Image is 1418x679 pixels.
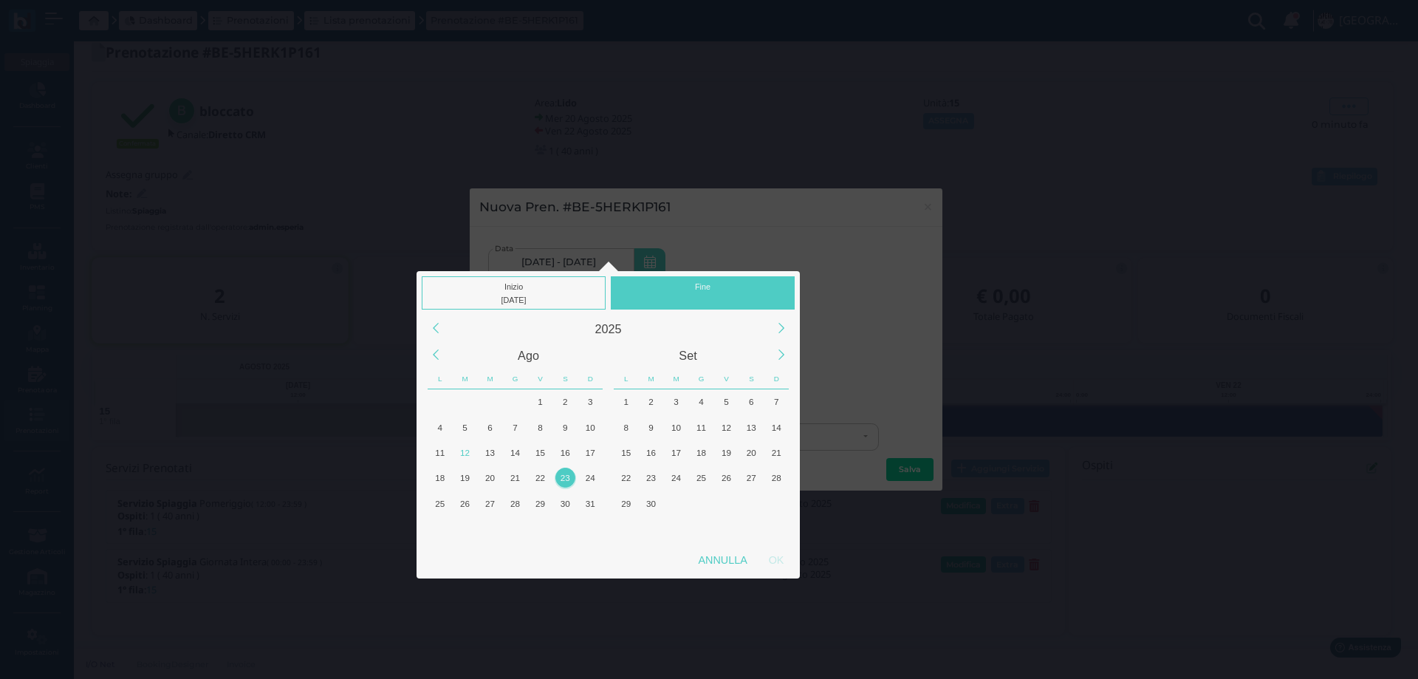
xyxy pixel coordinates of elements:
[614,414,639,440] div: Lunedì, Settembre 8
[691,392,711,412] div: 4
[552,516,578,541] div: Sabato, Settembre 6
[503,414,528,440] div: Giovedì, Agosto 7
[614,465,639,491] div: Lunedì, Settembre 22
[580,392,600,412] div: 3
[764,369,789,389] div: Domenica
[614,516,639,541] div: Lunedì, Ottobre 6
[555,468,575,488] div: 23
[505,494,525,513] div: 28
[641,417,661,437] div: 9
[616,417,636,437] div: 8
[716,392,736,412] div: 5
[527,516,552,541] div: Venerdì, Settembre 5
[764,516,789,541] div: Domenica, Ottobre 12
[689,465,714,491] div: Giovedì, Settembre 25
[716,417,736,437] div: 12
[480,468,500,488] div: 20
[555,494,575,513] div: 30
[614,369,639,389] div: Lunedì
[555,392,575,412] div: 2
[713,516,739,541] div: Venerdì, Ottobre 10
[641,392,661,412] div: 2
[578,414,603,440] div: Domenica, Agosto 10
[691,417,711,437] div: 11
[503,440,528,465] div: Giovedì, Agosto 14
[689,491,714,516] div: Giovedì, Ottobre 2
[552,491,578,516] div: Sabato, Agosto 30
[691,443,711,463] div: 18
[713,465,739,491] div: Venerdì, Settembre 26
[422,276,606,310] div: Inizio
[664,369,689,389] div: Mercoledì
[480,417,500,437] div: 6
[527,414,552,440] div: Venerdì, Agosto 8
[552,389,578,414] div: Sabato, Agosto 2
[614,389,639,414] div: Lunedì, Settembre 1
[713,491,739,516] div: Venerdì, Ottobre 3
[689,440,714,465] div: Giovedì, Settembre 18
[639,369,664,389] div: Martedì
[578,440,603,465] div: Domenica, Agosto 17
[552,414,578,440] div: Sabato, Agosto 9
[641,468,661,488] div: 23
[767,468,787,488] div: 28
[739,440,764,465] div: Sabato, Settembre 20
[478,389,503,414] div: Mercoledì, Luglio 30
[666,392,686,412] div: 3
[664,414,689,440] div: Mercoledì, Settembre 10
[455,494,475,513] div: 26
[641,443,661,463] div: 16
[741,468,761,488] div: 27
[480,443,500,463] div: 13
[767,417,787,437] div: 14
[430,468,450,488] div: 18
[578,465,603,491] div: Domenica, Agosto 24
[552,465,578,491] div: Sabato, Agosto 23
[758,547,795,573] div: OK
[578,516,603,541] div: Domenica, Settembre 7
[449,315,768,342] div: 2025
[530,468,550,488] div: 22
[527,491,552,516] div: Venerdì, Agosto 29
[616,443,636,463] div: 15
[664,516,689,541] div: Mercoledì, Ottobre 8
[764,389,789,414] div: Domenica, Settembre 7
[609,342,768,369] div: Settembre
[428,369,453,389] div: Lunedì
[530,417,550,437] div: 8
[739,369,764,389] div: Sabato
[578,389,603,414] div: Domenica, Agosto 3
[455,443,475,463] div: 12
[688,547,758,573] div: Annulla
[764,440,789,465] div: Domenica, Settembre 21
[552,369,578,389] div: Sabato
[741,417,761,437] div: 13
[580,417,600,437] div: 10
[419,313,451,344] div: Previous Year
[478,414,503,440] div: Mercoledì, Agosto 6
[739,465,764,491] div: Sabato, Settembre 27
[503,389,528,414] div: Giovedì, Luglio 31
[419,339,451,371] div: Previous Month
[505,417,525,437] div: 7
[741,443,761,463] div: 20
[741,392,761,412] div: 6
[767,392,787,412] div: 7
[580,443,600,463] div: 17
[580,494,600,513] div: 31
[713,389,739,414] div: Venerdì, Settembre 5
[714,369,739,389] div: Venerdì
[453,414,478,440] div: Martedì, Agosto 5
[455,417,475,437] div: 5
[503,369,528,389] div: Giovedì
[666,417,686,437] div: 10
[505,443,525,463] div: 14
[616,392,636,412] div: 1
[639,491,664,516] div: Martedì, Settembre 30
[478,440,503,465] div: Mercoledì, Agosto 13
[428,491,453,516] div: Lunedì, Agosto 25
[478,369,503,389] div: Mercoledì
[430,494,450,513] div: 25
[739,414,764,440] div: Sabato, Settembre 13
[552,440,578,465] div: Sabato, Agosto 16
